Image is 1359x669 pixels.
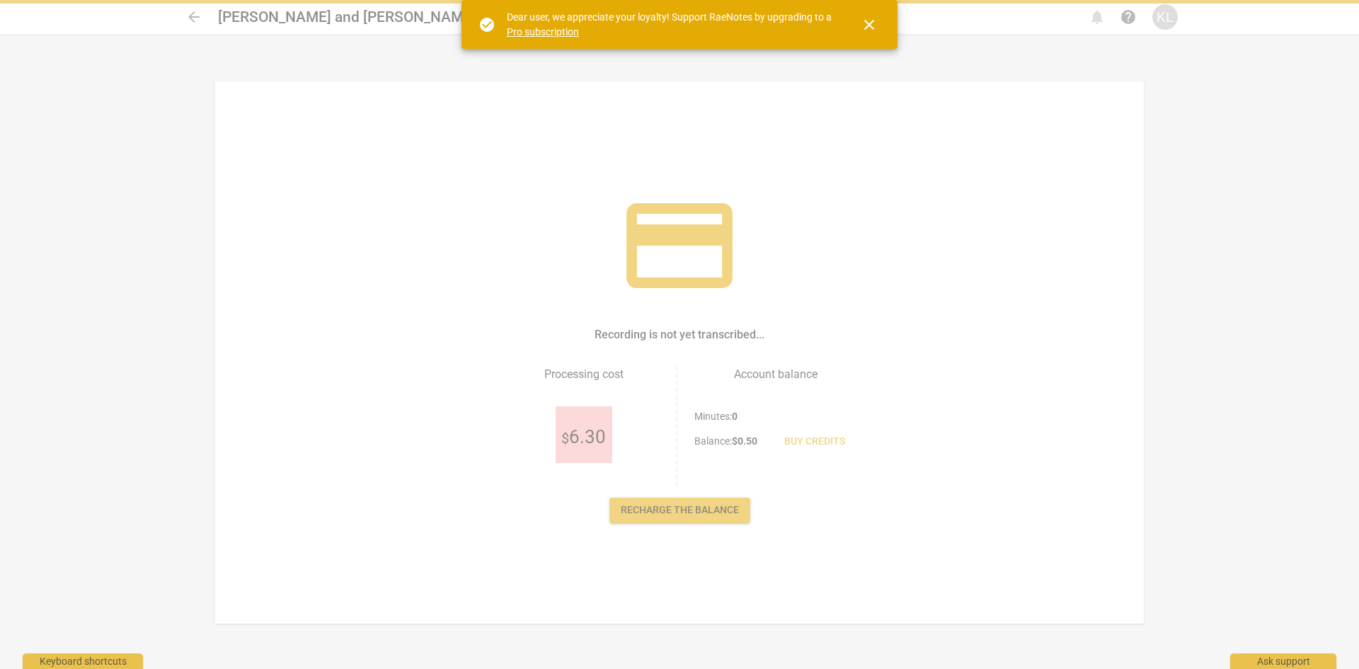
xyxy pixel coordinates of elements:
[1230,653,1336,669] div: Ask support
[478,16,495,33] span: check_circle
[507,26,579,38] a: Pro subscription
[507,10,835,39] div: Dear user, we appreciate your loyalty! Support RaeNotes by upgrading to a
[23,653,143,669] div: Keyboard shortcuts
[861,16,878,33] span: close
[852,8,886,42] button: Close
